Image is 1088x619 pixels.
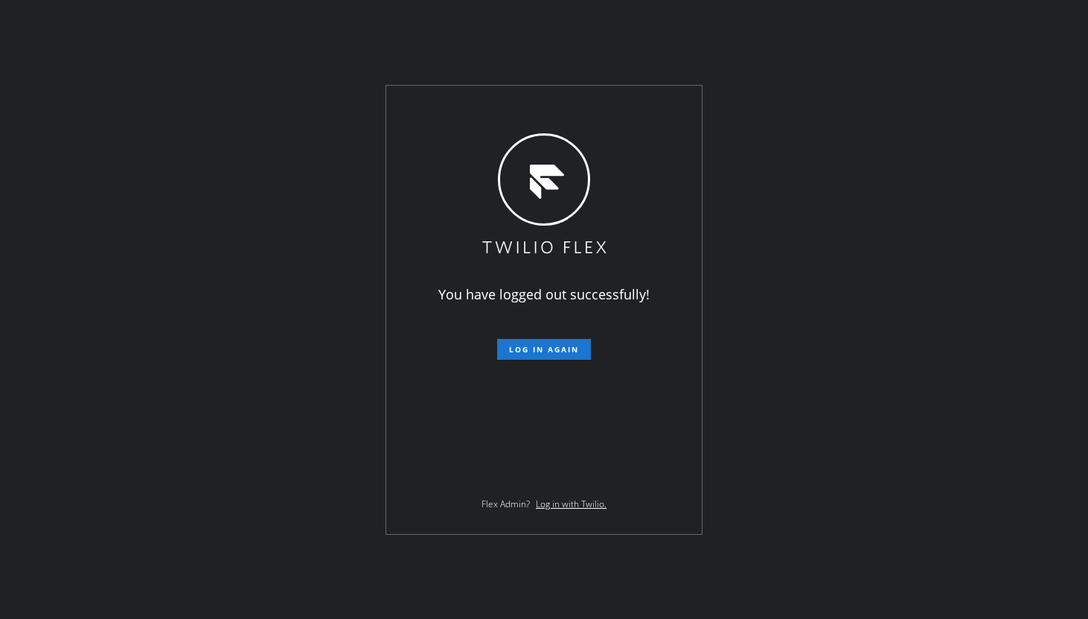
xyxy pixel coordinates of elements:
[481,498,530,510] span: Flex Admin?
[536,498,607,510] a: Log in with Twilio.
[497,339,591,360] button: Log in again
[438,285,650,303] span: You have logged out successfully!
[509,344,579,355] span: Log in again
